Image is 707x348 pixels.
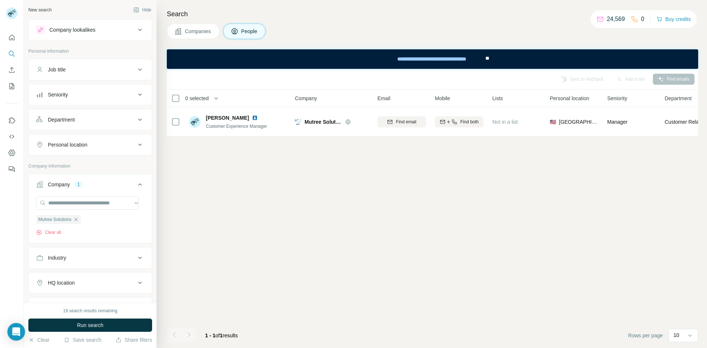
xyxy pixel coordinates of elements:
button: Save search [64,336,101,344]
span: Companies [185,28,212,35]
h4: Search [167,9,698,19]
button: Seniority [29,86,152,103]
div: 1 [74,181,83,188]
span: Mutree Solutions [305,118,341,126]
span: 0 selected [185,95,209,102]
span: Rows per page [628,332,663,339]
iframe: Banner [167,49,698,69]
div: 19 search results remaining [63,307,117,314]
p: Company information [28,163,152,169]
span: of [215,333,220,338]
span: Personal location [550,95,589,102]
span: Mutree Solutions [38,216,71,223]
span: results [205,333,238,338]
button: Clear [28,336,49,344]
span: Customer Experience Manager [206,124,267,129]
button: Run search [28,319,152,332]
span: Not in a list [492,119,518,125]
p: Personal information [28,48,152,55]
div: New search [28,7,52,13]
button: Annual revenue ($) [29,299,152,317]
button: Share filters [116,336,152,344]
button: Company1 [29,176,152,196]
span: 1 - 1 [205,333,215,338]
div: Industry [48,254,66,261]
button: Department [29,111,152,129]
div: Seniority [48,91,68,98]
span: 1 [220,333,223,338]
button: Industry [29,249,152,267]
div: Department [48,116,75,123]
div: Company lookalikes [49,26,95,34]
div: Job title [48,66,66,73]
p: 0 [641,15,644,24]
span: Department [665,95,692,102]
span: Find email [396,119,416,125]
span: [GEOGRAPHIC_DATA] [559,118,598,126]
span: Mobile [435,95,450,102]
button: Job title [29,61,152,78]
img: LinkedIn logo [252,115,258,121]
div: Personal location [48,141,87,148]
button: Enrich CSV [6,63,18,77]
button: Feedback [6,162,18,176]
img: Avatar [189,116,201,128]
span: 🇺🇸 [550,118,556,126]
span: Run search [77,321,103,329]
img: Logo of Mutree Solutions [295,119,301,125]
span: Company [295,95,317,102]
button: Company lookalikes [29,21,152,39]
button: Quick start [6,31,18,44]
div: HQ location [48,279,75,287]
span: Manager [607,119,627,125]
button: Find both [435,116,483,127]
button: HQ location [29,274,152,292]
span: People [241,28,258,35]
p: 10 [673,331,679,339]
span: Email [377,95,390,102]
span: Find both [460,119,479,125]
button: My lists [6,80,18,93]
button: Buy credits [657,14,691,24]
div: Open Intercom Messenger [7,323,25,341]
button: Dashboard [6,146,18,159]
button: Use Surfe API [6,130,18,143]
span: [PERSON_NAME] [206,114,249,122]
button: Personal location [29,136,152,154]
button: Clear all [36,229,61,236]
div: Company [48,181,70,188]
span: Lists [492,95,503,102]
span: Seniority [607,95,627,102]
button: Use Surfe on LinkedIn [6,114,18,127]
button: Hide [128,4,156,15]
button: Search [6,47,18,60]
button: Find email [377,116,426,127]
p: 24,569 [607,15,625,24]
